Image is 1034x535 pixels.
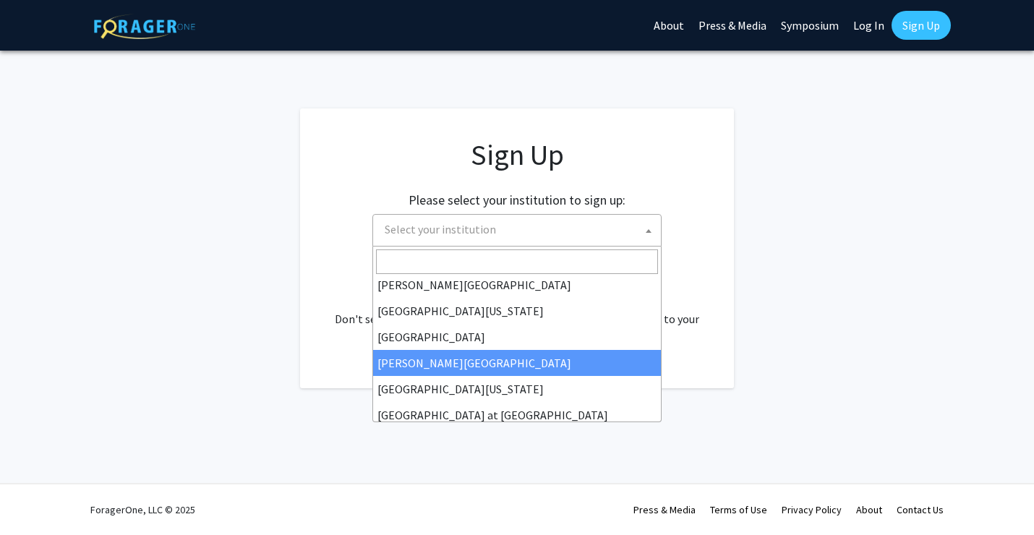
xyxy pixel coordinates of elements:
span: Select your institution [385,222,496,236]
li: [GEOGRAPHIC_DATA][US_STATE] [373,298,661,324]
span: Select your institution [379,215,661,244]
input: Search [376,249,658,274]
img: ForagerOne Logo [94,14,195,39]
a: Sign Up [892,11,951,40]
div: ForagerOne, LLC © 2025 [90,484,195,535]
li: [GEOGRAPHIC_DATA] [373,324,661,350]
li: [GEOGRAPHIC_DATA] at [GEOGRAPHIC_DATA] [373,402,661,428]
a: Privacy Policy [782,503,842,516]
a: Press & Media [633,503,696,516]
li: [PERSON_NAME][GEOGRAPHIC_DATA] [373,272,661,298]
a: Contact Us [897,503,944,516]
h1: Sign Up [329,137,705,172]
li: [GEOGRAPHIC_DATA][US_STATE] [373,376,661,402]
a: Terms of Use [710,503,767,516]
h2: Please select your institution to sign up: [409,192,625,208]
div: Already have an account? . Don't see your institution? about bringing ForagerOne to your institut... [329,275,705,345]
li: [PERSON_NAME][GEOGRAPHIC_DATA] [373,350,661,376]
a: About [856,503,882,516]
span: Select your institution [372,214,662,247]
